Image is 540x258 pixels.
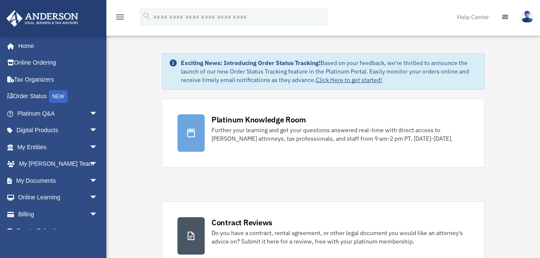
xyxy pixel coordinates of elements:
[89,206,106,223] span: arrow_drop_down
[89,122,106,139] span: arrow_drop_down
[4,10,81,27] img: Anderson Advisors Platinum Portal
[115,15,125,22] a: menu
[6,189,111,206] a: Online Learningarrow_drop_down
[6,206,111,223] a: Billingarrow_drop_down
[6,156,111,173] a: My [PERSON_NAME] Teamarrow_drop_down
[181,59,477,84] div: Based on your feedback, we're thrilled to announce the launch of our new Order Status Tracking fe...
[6,139,111,156] a: My Entitiesarrow_drop_down
[211,114,306,125] div: Platinum Knowledge Room
[316,76,382,84] a: Click Here to get started!
[89,189,106,207] span: arrow_drop_down
[6,88,111,105] a: Order StatusNEW
[211,217,272,228] div: Contract Reviews
[211,126,469,143] div: Further your learning and get your questions answered real-time with direct access to [PERSON_NAM...
[6,122,111,139] a: Digital Productsarrow_drop_down
[89,156,106,173] span: arrow_drop_down
[521,11,534,23] img: User Pic
[162,99,485,167] a: Platinum Knowledge Room Further your learning and get your questions answered real-time with dire...
[89,139,106,156] span: arrow_drop_down
[181,59,320,67] strong: Exciting News: Introducing Order Status Tracking!
[6,105,111,122] a: Platinum Q&Aarrow_drop_down
[115,12,125,22] i: menu
[211,229,469,246] div: Do you have a contract, rental agreement, or other legal document you would like an attorney's ad...
[89,105,106,122] span: arrow_drop_down
[142,11,151,21] i: search
[6,37,106,54] a: Home
[6,54,111,71] a: Online Ordering
[49,90,68,103] div: NEW
[6,71,111,88] a: Tax Organizers
[6,223,111,240] a: Events Calendar
[6,172,111,189] a: My Documentsarrow_drop_down
[89,172,106,190] span: arrow_drop_down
